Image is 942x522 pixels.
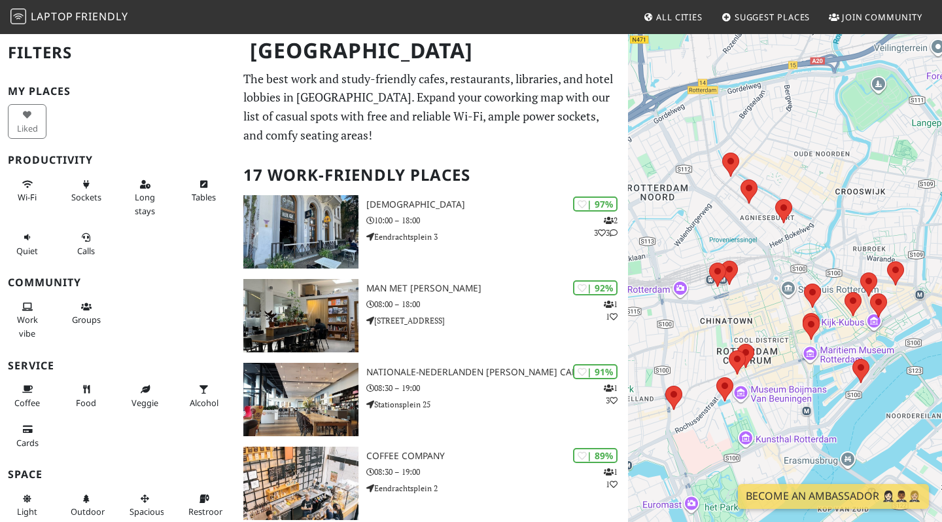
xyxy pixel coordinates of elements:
span: Suggest Places [735,11,811,23]
button: Food [67,379,105,413]
span: Food [76,397,96,409]
p: [STREET_ADDRESS] [366,314,628,327]
span: Power sockets [71,191,101,203]
span: Friendly [75,9,128,24]
a: LaptopFriendly LaptopFriendly [10,6,128,29]
h3: Space [8,468,228,481]
div: | 92% [573,280,618,295]
p: 1 1 [604,466,618,491]
p: 2 3 3 [594,214,618,239]
span: Video/audio calls [77,245,95,257]
p: 08:30 – 19:00 [366,466,628,478]
img: Heilige Boontjes [243,195,358,269]
span: Work-friendly tables [192,191,216,203]
img: Coffee Company [243,447,358,520]
p: Eendrachtsplein 3 [366,231,628,243]
span: Veggie [131,397,158,409]
button: Quiet [8,227,46,261]
div: | 97% [573,196,618,212]
button: Tables [184,174,223,208]
button: Calls [67,227,105,261]
span: Coffee [14,397,40,409]
p: The best work and study-friendly cafes, restaurants, libraries, and hotel lobbies in [GEOGRAPHIC_... [243,69,620,145]
div: | 91% [573,364,618,379]
button: Sockets [67,174,105,208]
p: Eendrachtsplein 2 [366,482,628,494]
p: 08:00 – 18:00 [366,298,628,310]
span: People working [17,314,38,339]
img: Nationale-Nederlanden Douwe Egberts Café [243,363,358,436]
h3: Community [8,276,228,289]
span: Long stays [135,191,155,216]
h3: Nationale-Nederlanden [PERSON_NAME] Café [366,367,628,378]
button: Cards [8,419,46,453]
h3: Service [8,360,228,372]
button: Alcohol [184,379,223,413]
img: LaptopFriendly [10,9,26,24]
span: Natural light [17,506,37,517]
span: Restroom [188,506,227,517]
p: 10:00 – 18:00 [366,214,628,227]
span: Outdoor area [71,506,105,517]
button: Veggie [126,379,164,413]
button: Long stays [126,174,164,221]
button: Coffee [8,379,46,413]
a: Become an Ambassador 🤵🏻‍♀️🤵🏾‍♂️🤵🏼‍♀️ [738,484,929,509]
span: Join Community [842,11,922,23]
a: All Cities [638,5,708,29]
button: Work vibe [8,296,46,344]
h3: [DEMOGRAPHIC_DATA] [366,199,628,210]
a: Suggest Places [716,5,816,29]
h2: 17 Work-Friendly Places [243,155,620,195]
a: Join Community [824,5,928,29]
div: | 89% [573,448,618,463]
h3: Productivity [8,154,228,166]
h3: Coffee Company [366,451,628,462]
p: 1 3 [604,382,618,407]
span: Quiet [16,245,38,257]
h2: Filters [8,33,228,73]
a: Man met bril koffie | 92% 11 Man met [PERSON_NAME] 08:00 – 18:00 [STREET_ADDRESS] [235,279,628,352]
p: Stationsplein 25 [366,398,628,411]
span: Alcohol [190,397,218,409]
img: Man met bril koffie [243,279,358,352]
a: Coffee Company | 89% 11 Coffee Company 08:30 – 19:00 Eendrachtsplein 2 [235,447,628,520]
span: Laptop [31,9,73,24]
a: Nationale-Nederlanden Douwe Egberts Café | 91% 13 Nationale-Nederlanden [PERSON_NAME] Café 08:30 ... [235,363,628,436]
span: Spacious [130,506,164,517]
h1: [GEOGRAPHIC_DATA] [239,33,625,69]
span: Group tables [72,314,101,326]
p: 1 1 [604,298,618,323]
span: Stable Wi-Fi [18,191,37,203]
p: 08:30 – 19:00 [366,382,628,394]
h3: Man met [PERSON_NAME] [366,283,628,294]
button: Wi-Fi [8,174,46,208]
h3: My Places [8,85,228,98]
span: Credit cards [16,437,39,449]
a: Heilige Boontjes | 97% 233 [DEMOGRAPHIC_DATA] 10:00 – 18:00 Eendrachtsplein 3 [235,195,628,269]
span: All Cities [656,11,703,23]
button: Groups [67,296,105,331]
